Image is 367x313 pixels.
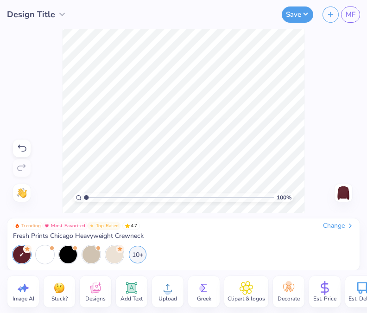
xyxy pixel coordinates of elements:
[51,295,68,302] span: Stuck?
[129,246,146,263] div: 10+
[43,222,87,230] button: Badge Button
[346,9,355,20] span: MF
[336,185,351,200] img: Back
[88,222,121,230] button: Badge Button
[7,8,55,21] span: Design Title
[96,224,119,228] span: Top Rated
[120,295,143,302] span: Add Text
[278,295,300,302] span: Decorate
[122,222,140,230] span: 4.7
[158,295,177,302] span: Upload
[15,224,19,228] img: Trending sort
[52,281,66,295] img: Stuck?
[228,295,265,302] span: Clipart & logos
[197,295,211,302] span: Greek
[44,224,49,228] img: Most Favorited sort
[13,295,34,302] span: Image AI
[323,222,354,230] div: Change
[21,224,41,228] span: Trending
[282,6,313,23] button: Save
[277,193,291,202] span: 100 %
[341,6,360,23] a: MF
[89,224,94,228] img: Top Rated sort
[13,222,43,230] button: Badge Button
[313,295,336,302] span: Est. Price
[13,232,144,240] span: Fresh Prints Chicago Heavyweight Crewneck
[85,295,106,302] span: Designs
[51,224,85,228] span: Most Favorited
